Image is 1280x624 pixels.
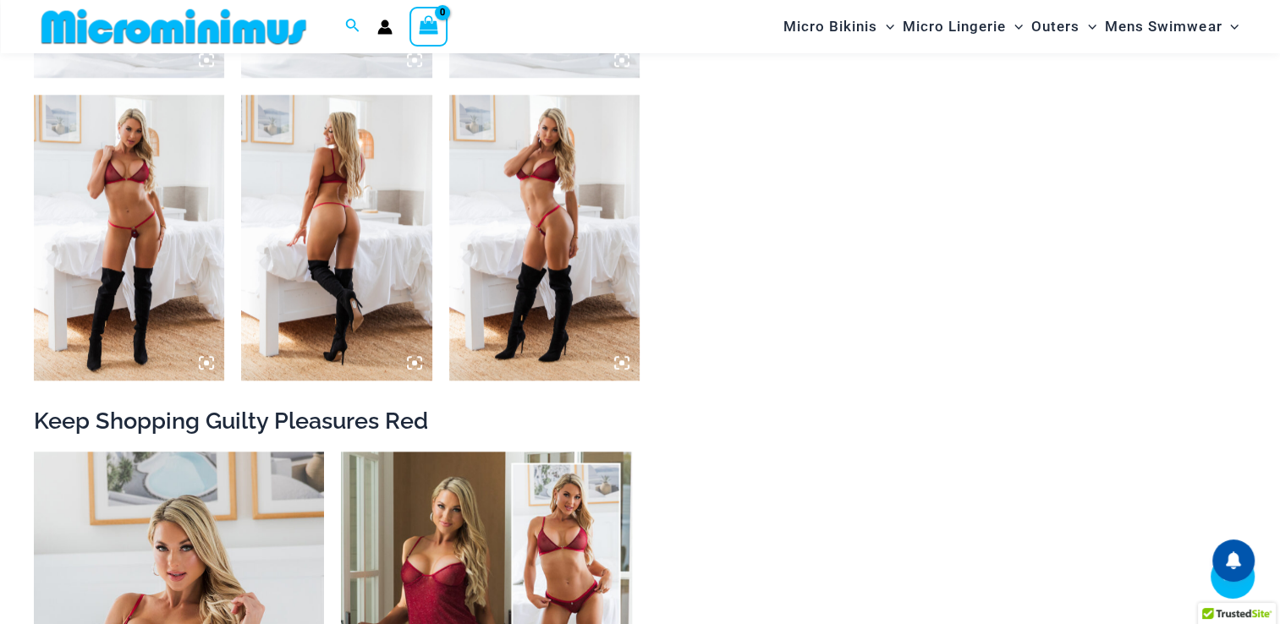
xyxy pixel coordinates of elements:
[1222,5,1239,48] span: Menu Toggle
[1105,5,1222,48] span: Mens Swimwear
[34,406,1246,435] h2: Keep Shopping Guilty Pleasures Red
[1027,5,1101,48] a: OutersMenu ToggleMenu Toggle
[241,95,431,380] img: Guilty Pleasures Red 1045 Bra 689 Micro
[1006,5,1023,48] span: Menu Toggle
[1031,5,1079,48] span: Outers
[1101,5,1243,48] a: Mens SwimwearMenu ToggleMenu Toggle
[449,95,640,380] img: Guilty Pleasures Red 1045 Bra 689 Micro
[1079,5,1096,48] span: Menu Toggle
[783,5,877,48] span: Micro Bikinis
[409,7,448,46] a: View Shopping Cart, empty
[877,5,894,48] span: Menu Toggle
[345,16,360,37] a: Search icon link
[903,5,1006,48] span: Micro Lingerie
[377,19,393,35] a: Account icon link
[777,3,1246,51] nav: Site Navigation
[779,5,898,48] a: Micro BikinisMenu ToggleMenu Toggle
[34,95,224,380] img: Guilty Pleasures Red 1045 Bra 689 Micro
[898,5,1027,48] a: Micro LingerieMenu ToggleMenu Toggle
[35,8,313,46] img: MM SHOP LOGO FLAT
